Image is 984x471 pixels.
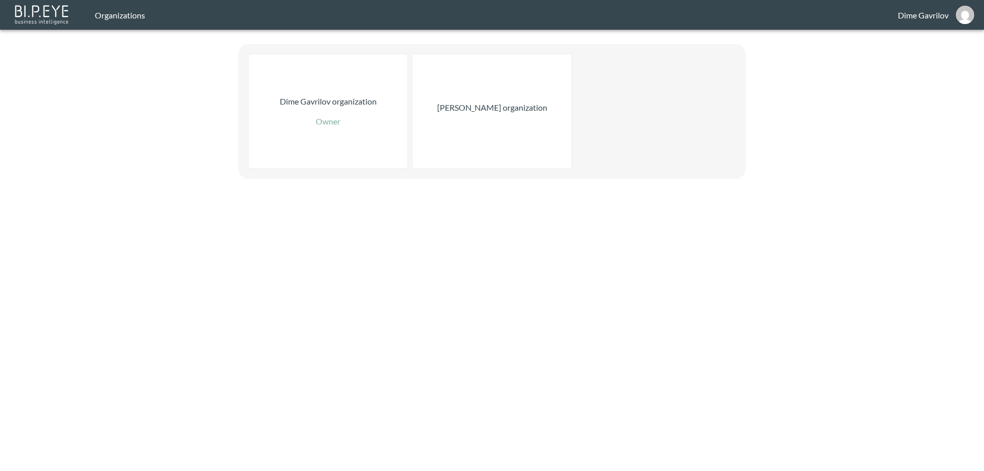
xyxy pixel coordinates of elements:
p: Owner [316,115,340,128]
img: bipeye-logo [13,3,72,26]
div: Dime Gavrilov [898,10,949,20]
button: dime@mutualart.com [949,3,981,27]
div: Organizations [95,10,898,20]
p: [PERSON_NAME] organization [437,101,547,114]
img: 824500bb9a4f4c3414e9e9585522625d [956,6,974,24]
p: Dime Gavrilov organization [280,95,377,108]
